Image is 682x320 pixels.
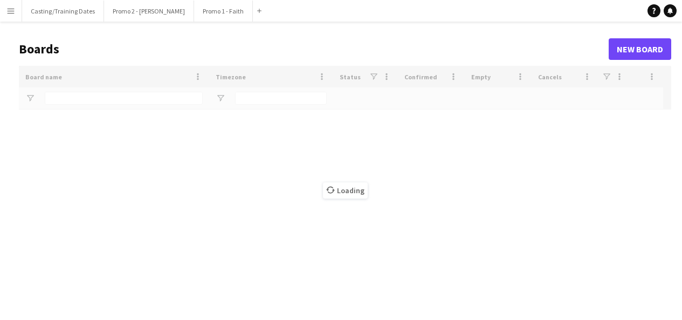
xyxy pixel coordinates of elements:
span: Loading [323,182,368,199]
button: Casting/Training Dates [22,1,104,22]
h1: Boards [19,41,609,57]
a: New Board [609,38,671,60]
button: Promo 1 - Faith [194,1,253,22]
button: Promo 2 - [PERSON_NAME] [104,1,194,22]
